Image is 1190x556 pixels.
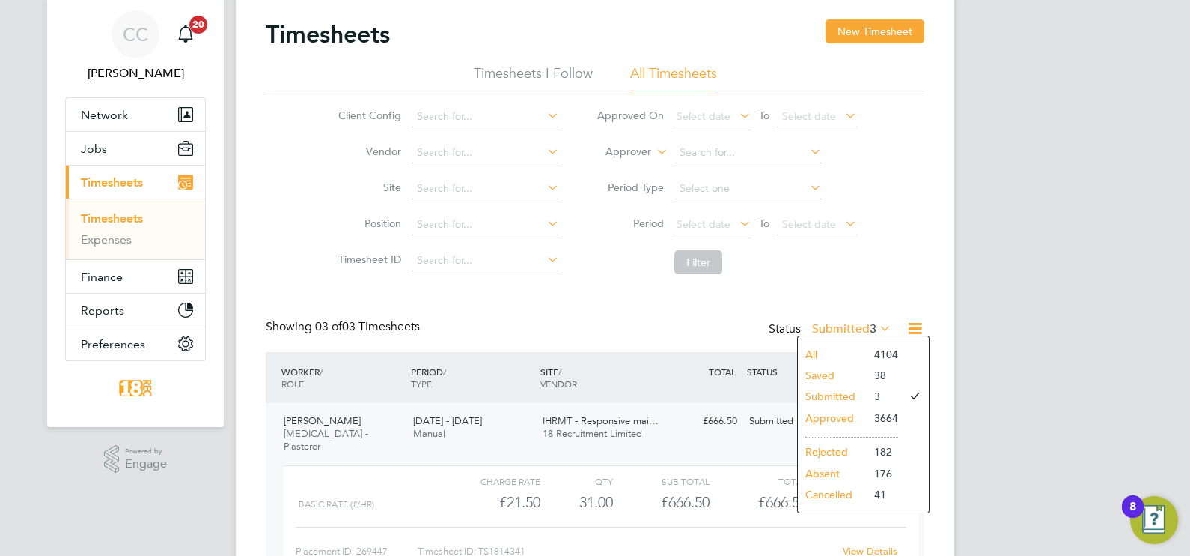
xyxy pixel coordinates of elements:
[798,484,867,505] li: Cancelled
[66,166,205,199] button: Timesheets
[411,378,432,390] span: TYPE
[443,366,446,378] span: /
[782,217,836,231] span: Select date
[630,64,717,91] li: All Timesheets
[558,366,561,378] span: /
[674,142,822,163] input: Search for...
[540,378,577,390] span: VENDOR
[334,109,401,122] label: Client Config
[743,409,821,434] div: Submitted
[81,270,123,284] span: Finance
[115,376,156,400] img: 18rec-logo-retina.png
[81,142,107,156] span: Jobs
[867,408,898,429] li: 3664
[596,217,664,230] label: Period
[584,145,651,160] label: Approver
[870,321,876,336] span: 3
[444,472,540,490] div: Charge rate
[66,260,205,293] button: Finance
[266,319,423,335] div: Showing
[677,109,730,123] span: Select date
[66,294,205,327] button: Reports
[798,386,867,407] li: Submitted
[299,499,374,510] span: Basic Rate (£/HR)
[81,337,145,351] span: Preferences
[743,358,821,385] div: STATUS
[543,427,642,440] span: 18 Recruitment Limited
[867,344,898,365] li: 4104
[754,106,774,125] span: To
[444,490,540,515] div: £21.50
[540,472,613,490] div: QTY
[66,199,205,259] div: Timesheets
[284,427,368,453] span: [MEDICAL_DATA] - Plasterer
[867,463,898,484] li: 176
[798,441,867,462] li: Rejected
[412,250,559,271] input: Search for...
[613,490,710,515] div: £666.50
[596,181,664,194] label: Period Type
[171,10,201,58] a: 20
[123,25,148,44] span: CC
[407,358,537,397] div: PERIOD
[474,64,593,91] li: Timesheets I Follow
[674,250,722,274] button: Filter
[334,253,401,266] label: Timesheet ID
[867,365,898,386] li: 38
[412,142,559,163] input: Search for...
[677,217,730,231] span: Select date
[867,441,898,462] li: 182
[334,145,401,158] label: Vendor
[66,132,205,165] button: Jobs
[320,366,323,378] span: /
[81,211,143,226] a: Timesheets
[754,214,774,233] span: To
[81,175,143,190] span: Timesheets
[540,490,613,515] div: 31.00
[81,303,124,318] span: Reports
[65,64,206,82] span: Chloe Crayden
[537,358,666,397] div: SITE
[1130,496,1178,544] button: Open Resource Center, 8 new notifications
[867,484,898,505] li: 41
[665,409,743,434] div: £666.50
[412,106,559,127] input: Search for...
[266,19,390,49] h2: Timesheets
[613,472,710,490] div: Sub Total
[104,445,168,474] a: Powered byEngage
[278,358,407,397] div: WORKER
[798,365,867,386] li: Saved
[596,109,664,122] label: Approved On
[413,414,482,427] span: [DATE] - [DATE]
[674,178,822,199] input: Select one
[65,10,206,82] a: CC[PERSON_NAME]
[189,16,207,34] span: 20
[81,108,128,122] span: Network
[758,493,807,511] span: £666.50
[769,319,894,340] div: Status
[798,463,867,484] li: Absent
[798,344,867,365] li: All
[782,109,836,123] span: Select date
[125,458,167,471] span: Engage
[65,376,206,400] a: Go to home page
[826,19,924,43] button: New Timesheet
[798,408,867,429] li: Approved
[315,319,420,334] span: 03 Timesheets
[867,386,898,407] li: 3
[1129,507,1136,526] div: 8
[812,321,891,336] label: Submitted
[412,178,559,199] input: Search for...
[315,319,342,334] span: 03 of
[66,327,205,360] button: Preferences
[413,427,445,440] span: Manual
[543,414,659,427] span: IHRMT - Responsive mai…
[125,445,167,458] span: Powered by
[334,217,401,230] label: Position
[284,414,361,427] span: [PERSON_NAME]
[412,214,559,235] input: Search for...
[710,472,806,490] div: Total
[709,366,736,378] span: TOTAL
[281,378,304,390] span: ROLE
[334,181,401,194] label: Site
